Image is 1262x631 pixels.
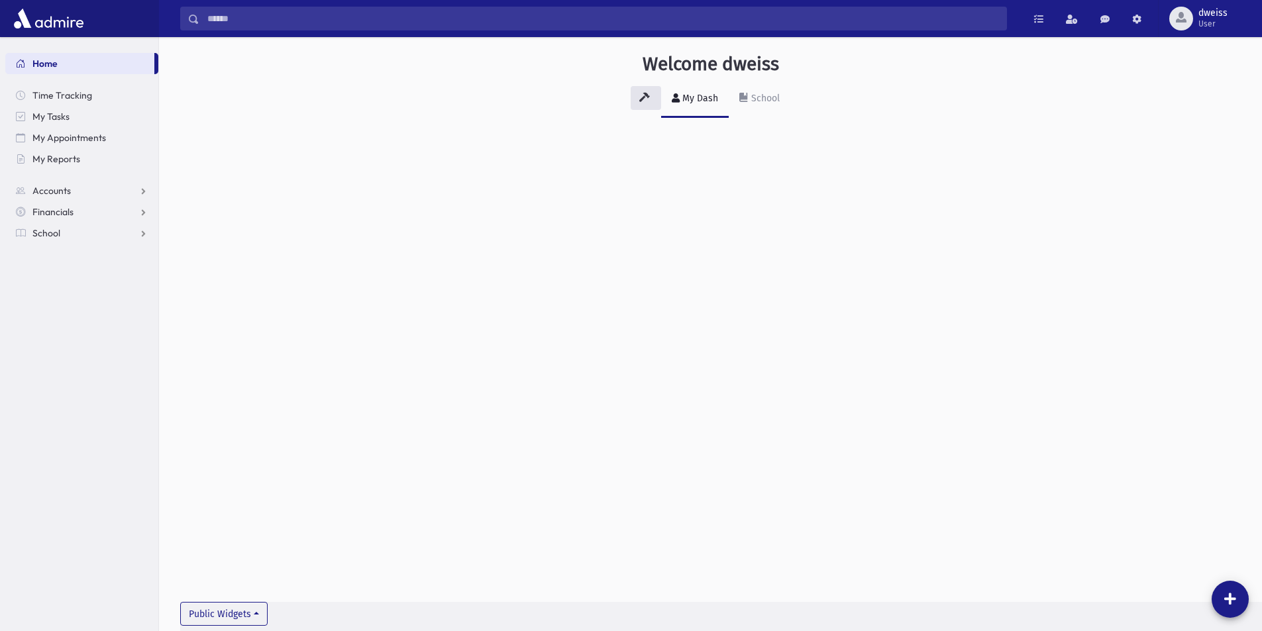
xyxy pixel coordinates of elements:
[661,81,729,118] a: My Dash
[32,227,60,239] span: School
[5,222,158,244] a: School
[5,201,158,222] a: Financials
[1198,19,1228,29] span: User
[749,93,780,104] div: School
[680,93,718,104] div: My Dash
[32,58,58,70] span: Home
[5,85,158,106] a: Time Tracking
[5,106,158,127] a: My Tasks
[32,206,74,218] span: Financials
[32,111,70,122] span: My Tasks
[1198,8,1228,19] span: dweiss
[5,148,158,170] a: My Reports
[199,7,1006,30] input: Search
[32,185,71,197] span: Accounts
[729,81,790,118] a: School
[32,89,92,101] span: Time Tracking
[5,180,158,201] a: Accounts
[180,602,268,626] button: Public Widgets
[5,127,158,148] a: My Appointments
[32,132,106,144] span: My Appointments
[643,53,779,75] h3: Welcome dweiss
[32,153,80,165] span: My Reports
[11,5,87,32] img: AdmirePro
[5,53,154,74] a: Home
